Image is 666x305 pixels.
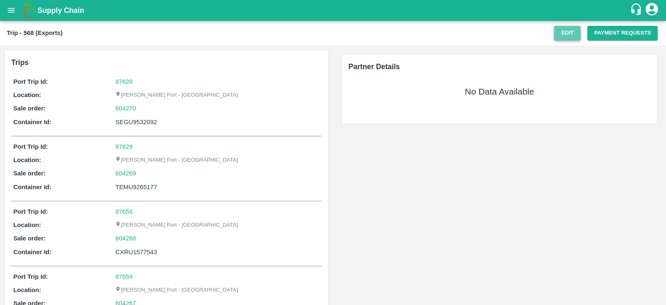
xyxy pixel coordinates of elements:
[554,26,581,40] button: Edit
[13,157,41,163] b: Location:
[644,2,659,19] div: account of current user
[115,208,132,215] a: 87656
[115,143,132,150] a: 87629
[13,208,48,215] b: Port Trip Id:
[115,169,136,178] a: 604269
[115,78,132,85] a: 87628
[348,62,400,71] span: Partner Details
[7,30,62,36] b: Trip - 568 (Exports)
[11,58,29,67] b: Trips
[13,273,48,280] b: Port Trip Id:
[115,221,238,229] p: [PERSON_NAME] Port - [GEOGRAPHIC_DATA]
[2,1,21,20] button: open drawer
[115,91,238,99] p: [PERSON_NAME] Port - [GEOGRAPHIC_DATA]
[13,170,46,177] b: Sale order:
[115,117,320,127] div: SEGU9532092
[37,6,84,15] b: Supply Chain
[13,222,41,228] b: Location:
[115,247,320,257] div: CXRU1577543
[13,105,46,112] b: Sale order:
[115,156,238,164] p: [PERSON_NAME] Port - [GEOGRAPHIC_DATA]
[115,273,132,280] a: 87659
[465,86,534,97] h5: No Data Available
[37,5,630,16] a: Supply Chain
[13,287,41,293] b: Location:
[13,78,48,85] b: Port Trip Id:
[13,249,52,255] b: Container Id:
[115,104,136,113] a: 604270
[630,3,644,18] div: customer-support
[115,234,136,243] a: 604268
[13,119,52,125] b: Container Id:
[115,286,238,294] p: [PERSON_NAME] Port - [GEOGRAPHIC_DATA]
[587,26,658,40] button: Payment Requests
[13,184,52,190] b: Container Id:
[13,143,48,150] b: Port Trip Id:
[115,182,320,192] div: TEMU9265177
[13,92,41,98] b: Location:
[21,2,37,19] img: logo
[13,235,46,242] b: Sale order:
